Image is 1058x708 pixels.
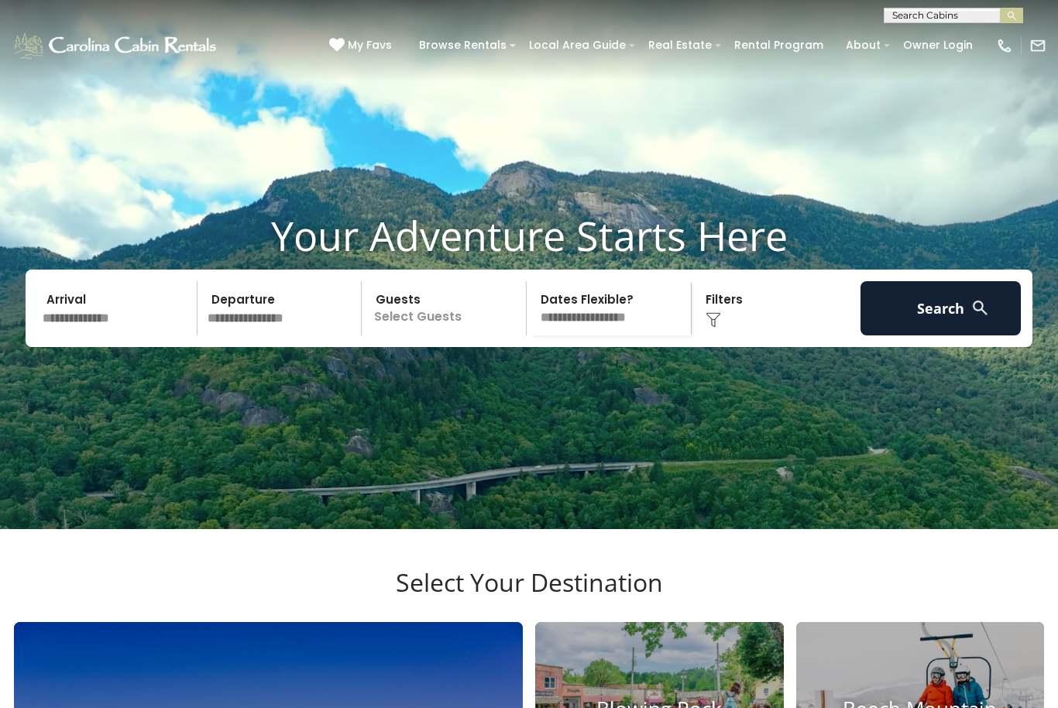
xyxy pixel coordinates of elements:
a: Local Area Guide [521,33,634,57]
a: Rental Program [727,33,831,57]
h3: Select Your Destination [12,568,1046,622]
p: Select Guests [366,281,526,335]
a: About [838,33,888,57]
button: Search [860,281,1021,335]
a: Browse Rentals [411,33,514,57]
h1: Your Adventure Starts Here [12,211,1046,259]
span: My Favs [348,37,392,53]
a: Owner Login [895,33,981,57]
img: phone-regular-white.png [996,37,1013,54]
a: Real Estate [641,33,720,57]
img: White-1-1-2.png [12,30,221,61]
a: My Favs [329,37,396,54]
img: search-regular-white.png [970,298,990,318]
img: mail-regular-white.png [1029,37,1046,54]
img: filter--v1.png [706,312,721,328]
